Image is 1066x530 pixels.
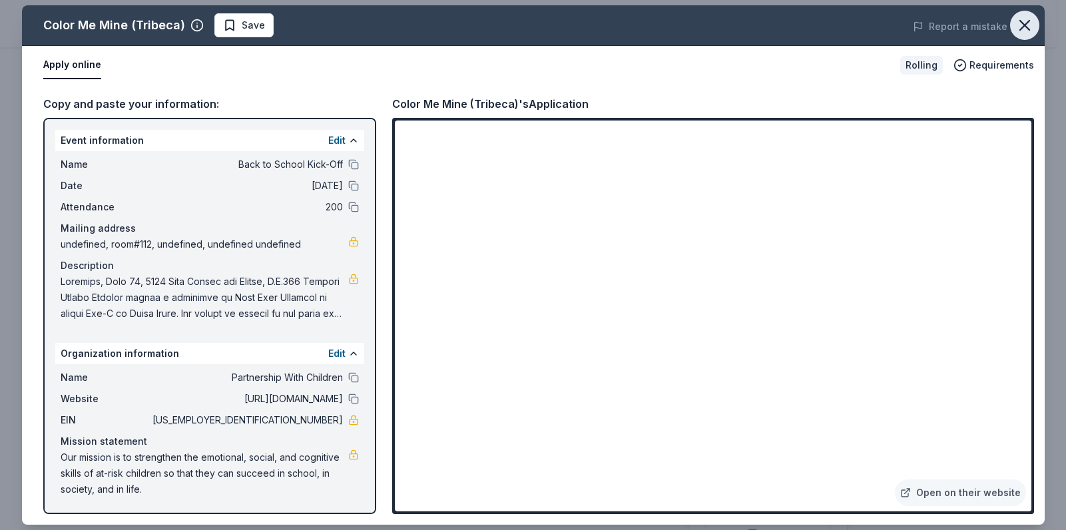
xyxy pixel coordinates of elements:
[61,412,150,428] span: EIN
[895,479,1026,506] a: Open on their website
[328,132,346,148] button: Edit
[150,412,343,428] span: [US_EMPLOYER_IDENTIFICATION_NUMBER]
[43,95,376,113] div: Copy and paste your information:
[214,13,274,37] button: Save
[242,17,265,33] span: Save
[150,178,343,194] span: [DATE]
[150,370,343,386] span: Partnership With Children
[61,433,359,449] div: Mission statement
[61,156,150,172] span: Name
[55,343,364,364] div: Organization information
[900,56,943,75] div: Rolling
[328,346,346,362] button: Edit
[61,236,348,252] span: undefined, room#112, undefined, undefined undefined
[969,57,1034,73] span: Requirements
[55,130,364,151] div: Event information
[150,391,343,407] span: [URL][DOMAIN_NAME]
[150,156,343,172] span: Back to School Kick-Off
[953,57,1034,73] button: Requirements
[61,274,348,322] span: Loremips, Dolo 74, 5124 Sita Consec adi Elitse, D.E.366 Tempori Utlabo Etdolor magnaa e adminimve...
[61,449,348,497] span: Our mission is to strengthen the emotional, social, and cognitive skills of at-risk children so t...
[61,391,150,407] span: Website
[43,51,101,79] button: Apply online
[61,199,150,215] span: Attendance
[392,95,589,113] div: Color Me Mine (Tribeca)'s Application
[43,15,185,36] div: Color Me Mine (Tribeca)
[61,370,150,386] span: Name
[61,258,359,274] div: Description
[61,178,150,194] span: Date
[150,199,343,215] span: 200
[913,19,1007,35] button: Report a mistake
[61,220,359,236] div: Mailing address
